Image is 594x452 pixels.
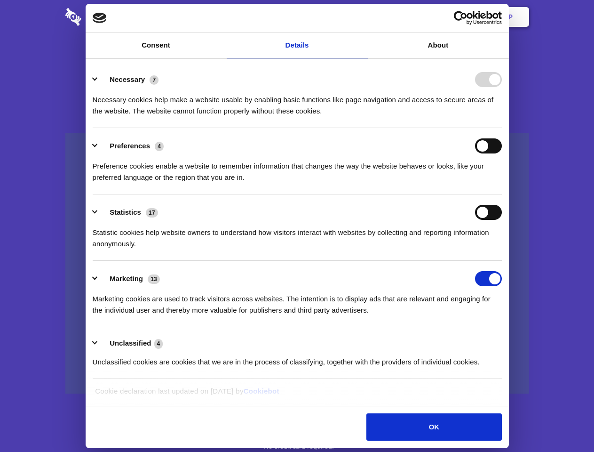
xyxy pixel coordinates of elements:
button: Necessary (7) [93,72,165,87]
a: Pricing [276,2,317,32]
a: Details [227,32,368,58]
label: Statistics [110,208,141,216]
label: Preferences [110,142,150,150]
label: Marketing [110,274,143,282]
span: 4 [155,142,164,151]
a: Login [427,2,467,32]
iframe: Drift Widget Chat Controller [547,405,583,441]
a: Wistia video thumbnail [65,133,529,394]
h4: Auto-redaction of sensitive data, encrypted data sharing and self-destructing private chats. Shar... [65,86,529,117]
img: logo-wordmark-white-trans-d4663122ce5f474addd5e946df7df03e33cb6a1c49d2221995e7729f52c070b2.svg [65,8,146,26]
img: logo [93,13,107,23]
span: 4 [154,339,163,348]
div: Preference cookies enable a website to remember information that changes the way the website beha... [93,153,502,183]
h1: Eliminate Slack Data Loss. [65,42,529,76]
div: Necessary cookies help make a website usable by enabling basic functions like page navigation and... [93,87,502,117]
label: Necessary [110,75,145,83]
span: 13 [148,274,160,284]
a: Consent [86,32,227,58]
div: Unclassified cookies are cookies that we are in the process of classifying, together with the pro... [93,349,502,368]
a: Contact [381,2,425,32]
div: Marketing cookies are used to track visitors across websites. The intention is to display ads tha... [93,286,502,316]
span: 17 [146,208,158,218]
button: OK [366,413,501,441]
a: Usercentrics Cookiebot - opens in a new window [420,11,502,25]
a: About [368,32,509,58]
button: Marketing (13) [93,271,166,286]
button: Statistics (17) [93,205,164,220]
div: Cookie declaration last updated on [DATE] by [88,386,506,404]
div: Statistic cookies help website owners to understand how visitors interact with websites by collec... [93,220,502,250]
span: 7 [150,75,158,85]
button: Unclassified (4) [93,338,169,349]
a: Cookiebot [244,387,279,395]
button: Preferences (4) [93,138,170,153]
